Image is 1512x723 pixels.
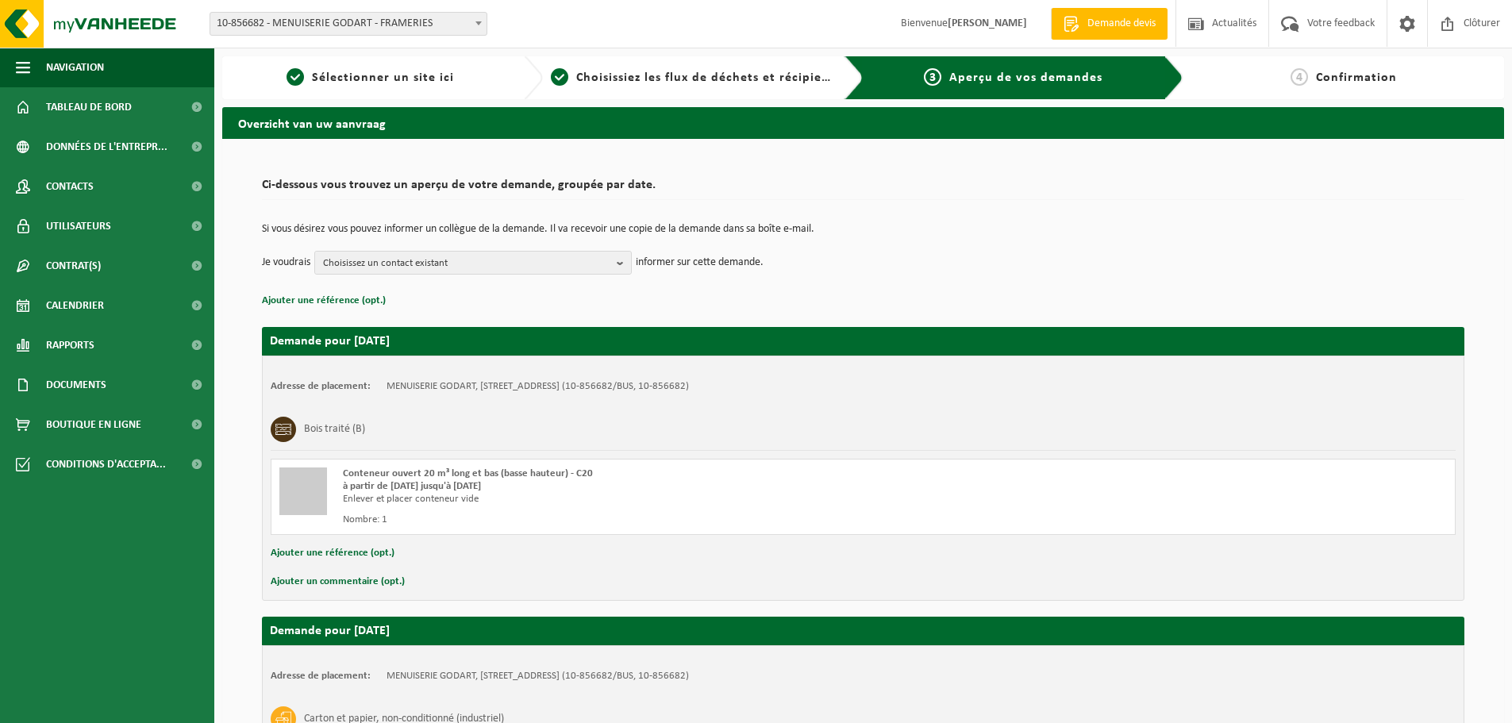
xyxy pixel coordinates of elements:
a: 2Choisissiez les flux de déchets et récipients [551,68,832,87]
span: Documents [46,365,106,405]
p: informer sur cette demande. [636,251,764,275]
span: 3 [924,68,941,86]
td: MENUISERIE GODART, [STREET_ADDRESS] (10-856682/BUS, 10-856682) [387,380,689,393]
span: Conteneur ouvert 20 m³ long et bas (basse hauteur) - C20 [343,468,593,479]
span: Demande devis [1083,16,1160,32]
span: Aperçu de vos demandes [949,71,1102,84]
strong: Demande pour [DATE] [270,335,390,348]
div: Nombre: 1 [343,513,927,526]
h2: Ci-dessous vous trouvez un aperçu de votre demande, groupée par date. [262,179,1464,200]
p: Je voudrais [262,251,310,275]
span: 2 [551,68,568,86]
span: Conditions d'accepta... [46,444,166,484]
span: Contacts [46,167,94,206]
strong: [PERSON_NAME] [948,17,1027,29]
span: Rapports [46,325,94,365]
span: 10-856682 - MENUISERIE GODART - FRAMERIES [210,12,487,36]
div: Enlever et placer conteneur vide [343,493,927,506]
span: Tableau de bord [46,87,132,127]
span: Sélectionner un site ici [312,71,454,84]
p: Si vous désirez vous pouvez informer un collègue de la demande. Il va recevoir une copie de la de... [262,224,1464,235]
span: Boutique en ligne [46,405,141,444]
span: Choisissez un contact existant [323,252,610,275]
span: 4 [1291,68,1308,86]
span: Confirmation [1316,71,1397,84]
span: Données de l'entrepr... [46,127,167,167]
strong: Adresse de placement: [271,671,371,681]
button: Ajouter une référence (opt.) [262,290,386,311]
span: Utilisateurs [46,206,111,246]
strong: à partir de [DATE] jusqu'à [DATE] [343,481,481,491]
h3: Bois traité (B) [304,417,365,442]
td: MENUISERIE GODART, [STREET_ADDRESS] (10-856682/BUS, 10-856682) [387,670,689,683]
button: Choisissez un contact existant [314,251,632,275]
h2: Overzicht van uw aanvraag [222,107,1504,138]
span: Calendrier [46,286,104,325]
span: 1 [287,68,304,86]
a: Demande devis [1051,8,1168,40]
span: Contrat(s) [46,246,101,286]
span: 10-856682 - MENUISERIE GODART - FRAMERIES [210,13,487,35]
a: 1Sélectionner un site ici [230,68,511,87]
strong: Demande pour [DATE] [270,625,390,637]
span: Navigation [46,48,104,87]
button: Ajouter un commentaire (opt.) [271,571,405,592]
span: Choisissiez les flux de déchets et récipients [576,71,841,84]
button: Ajouter une référence (opt.) [271,543,394,563]
strong: Adresse de placement: [271,381,371,391]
